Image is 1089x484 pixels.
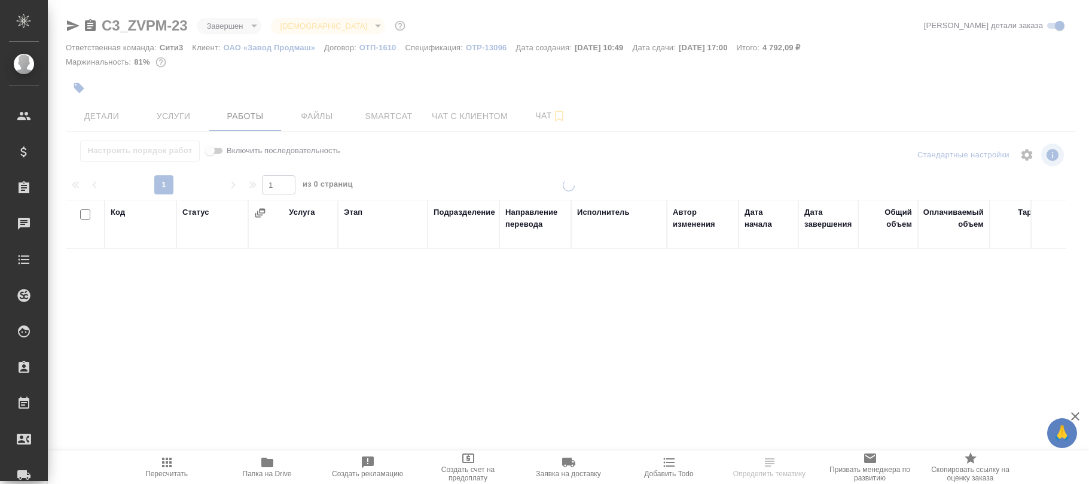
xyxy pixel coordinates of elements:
div: Этап [344,206,362,218]
div: Исполнитель [577,206,630,218]
div: Подразделение [434,206,495,218]
button: Определить тематику [719,450,820,484]
span: Пересчитать [145,470,188,478]
button: Призвать менеджера по развитию [820,450,920,484]
div: Дата начала [745,206,792,230]
button: Пересчитать [117,450,217,484]
div: Общий объем [864,206,912,230]
div: Оплачиваемый объем [923,206,984,230]
span: Призвать менеджера по развитию [827,465,913,482]
button: 🙏 [1047,418,1077,448]
button: Создать рекламацию [318,450,418,484]
div: Тариф [1018,206,1044,218]
span: 🙏 [1052,421,1072,446]
span: Определить тематику [733,470,806,478]
button: Сгруппировать [254,207,266,219]
span: Создать рекламацию [332,470,403,478]
div: Направление перевода [505,206,565,230]
span: Заявка на доставку [536,470,600,478]
button: Создать счет на предоплату [418,450,518,484]
button: Скопировать ссылку на оценку заказа [920,450,1021,484]
button: Добавить Todo [619,450,719,484]
div: Дата завершения [804,206,852,230]
div: Код [111,206,125,218]
span: Скопировать ссылку на оценку заказа [928,465,1014,482]
div: Статус [182,206,209,218]
button: Заявка на доставку [518,450,619,484]
div: Автор изменения [673,206,733,230]
button: Папка на Drive [217,450,318,484]
span: Добавить Todo [644,470,693,478]
span: Создать счет на предоплату [425,465,511,482]
span: Папка на Drive [243,470,292,478]
div: Услуга [289,206,315,218]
